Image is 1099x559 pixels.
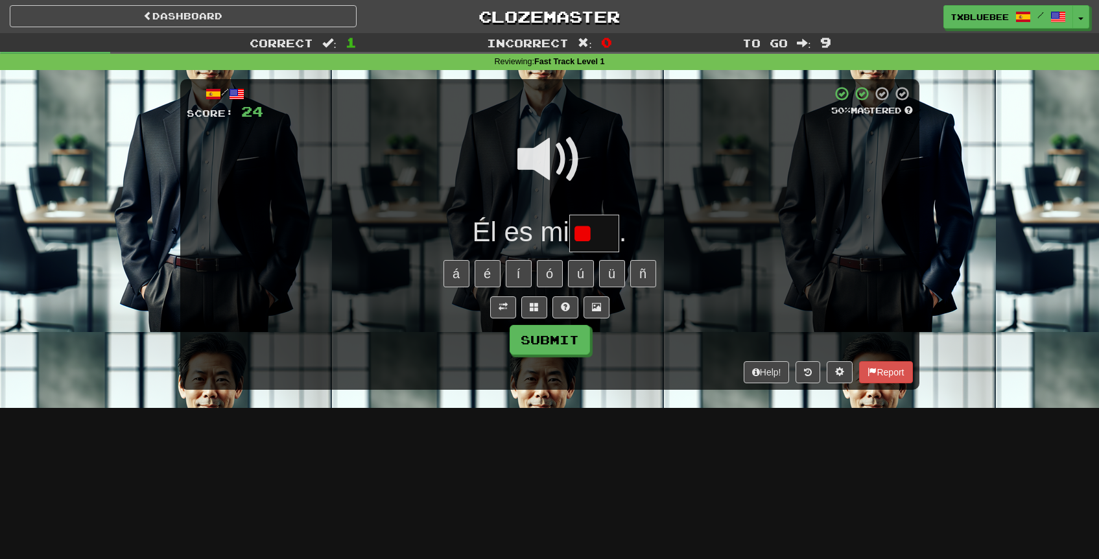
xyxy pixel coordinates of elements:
span: : [578,38,592,49]
span: Score: [187,108,233,119]
span: . [619,217,627,247]
a: Clozemaster [376,5,723,28]
div: / [187,86,263,102]
a: Dashboard [10,5,357,27]
span: : [322,38,337,49]
span: Incorrect [487,36,569,49]
a: TXBlueBee / [943,5,1073,29]
button: Switch sentence to multiple choice alt+p [521,296,547,318]
button: Show image (alt+x) [584,296,609,318]
span: 9 [820,34,831,50]
button: Report [859,361,912,383]
span: 50 % [831,105,851,115]
button: ú [568,260,594,287]
button: Toggle translation (alt+t) [490,296,516,318]
span: / [1037,10,1044,19]
span: Él es mi [472,217,569,247]
div: Mastered [831,105,913,117]
button: Help! [744,361,790,383]
button: á [443,260,469,287]
span: Correct [250,36,313,49]
span: To go [742,36,788,49]
button: ü [599,260,625,287]
button: é [475,260,501,287]
strong: Fast Track Level 1 [534,57,605,66]
span: 1 [346,34,357,50]
button: Submit [510,325,590,355]
button: ó [537,260,563,287]
button: í [506,260,532,287]
span: TXBlueBee [951,11,1009,23]
span: 0 [601,34,612,50]
span: : [797,38,811,49]
span: 24 [241,103,263,119]
button: Single letter hint - you only get 1 per sentence and score half the points! alt+h [552,296,578,318]
button: Round history (alt+y) [796,361,820,383]
button: ñ [630,260,656,287]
